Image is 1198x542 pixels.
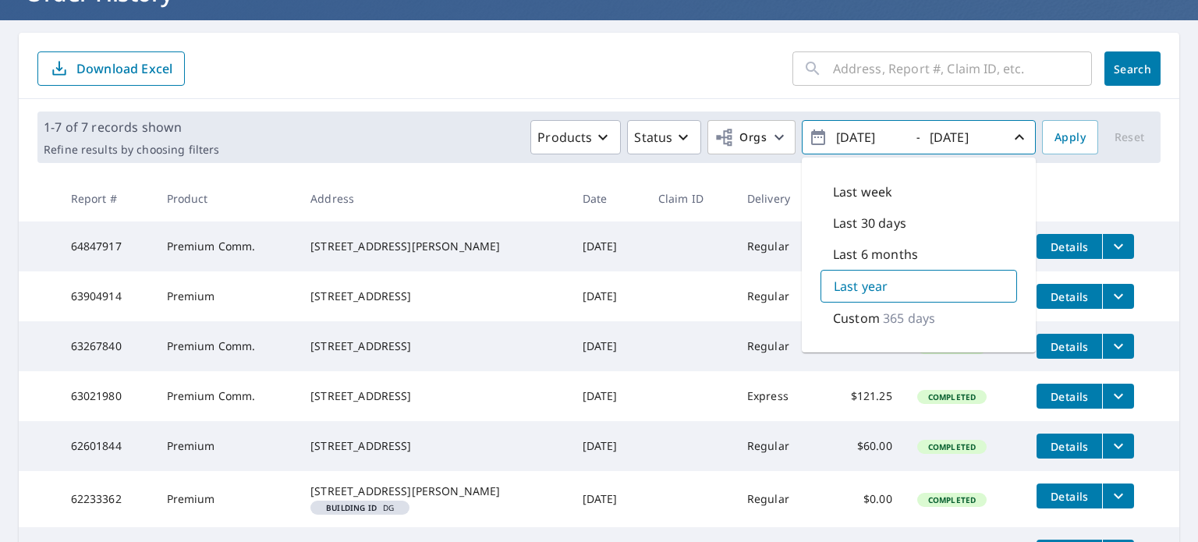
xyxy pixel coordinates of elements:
[1037,284,1102,309] button: detailsBtn-63904914
[1117,62,1148,76] span: Search
[634,128,672,147] p: Status
[821,207,1017,239] div: Last 30 days
[1102,484,1134,508] button: filesDropdownBtn-62233362
[831,125,908,150] input: yyyy/mm/dd
[1102,384,1134,409] button: filesDropdownBtn-63021980
[58,221,154,271] td: 64847917
[821,270,1017,303] div: Last year
[1037,484,1102,508] button: detailsBtn-62233362
[530,120,621,154] button: Products
[76,60,172,77] p: Download Excel
[735,221,821,271] td: Regular
[1042,120,1098,154] button: Apply
[833,245,918,264] p: Last 6 months
[919,494,985,505] span: Completed
[919,441,985,452] span: Completed
[925,125,1001,150] input: yyyy/mm/dd
[735,371,821,421] td: Express
[646,175,735,221] th: Claim ID
[1046,439,1093,454] span: Details
[833,182,892,201] p: Last week
[58,471,154,527] td: 62233362
[919,391,985,402] span: Completed
[1037,234,1102,259] button: detailsBtn-64847917
[310,338,557,354] div: [STREET_ADDRESS]
[1037,434,1102,459] button: detailsBtn-62601844
[833,47,1092,90] input: Address, Report #, Claim ID, etc.
[298,175,569,221] th: Address
[834,277,888,296] p: Last year
[1104,51,1161,86] button: Search
[707,120,796,154] button: Orgs
[735,175,821,221] th: Delivery
[570,175,646,221] th: Date
[58,321,154,371] td: 63267840
[154,371,299,421] td: Premium Comm.
[714,128,767,147] span: Orgs
[1102,434,1134,459] button: filesDropdownBtn-62601844
[58,271,154,321] td: 63904914
[317,504,403,512] span: DG
[735,271,821,321] td: Regular
[58,371,154,421] td: 63021980
[1102,334,1134,359] button: filesDropdownBtn-63267840
[1102,284,1134,309] button: filesDropdownBtn-63904914
[570,421,646,471] td: [DATE]
[44,143,219,157] p: Refine results by choosing filters
[326,504,377,512] em: Building ID
[570,471,646,527] td: [DATE]
[821,471,905,527] td: $0.00
[154,321,299,371] td: Premium Comm.
[570,221,646,271] td: [DATE]
[154,175,299,221] th: Product
[1046,289,1093,304] span: Details
[44,118,219,136] p: 1-7 of 7 records shown
[883,309,935,328] p: 365 days
[570,271,646,321] td: [DATE]
[37,51,185,86] button: Download Excel
[1102,234,1134,259] button: filesDropdownBtn-64847917
[735,321,821,371] td: Regular
[735,421,821,471] td: Regular
[821,303,1017,334] div: Custom365 days
[310,484,557,499] div: [STREET_ADDRESS][PERSON_NAME]
[833,214,906,232] p: Last 30 days
[154,471,299,527] td: Premium
[1046,389,1093,404] span: Details
[310,289,557,304] div: [STREET_ADDRESS]
[570,371,646,421] td: [DATE]
[154,421,299,471] td: Premium
[1054,128,1086,147] span: Apply
[58,175,154,221] th: Report #
[310,438,557,454] div: [STREET_ADDRESS]
[570,321,646,371] td: [DATE]
[821,421,905,471] td: $60.00
[1037,384,1102,409] button: detailsBtn-63021980
[821,239,1017,270] div: Last 6 months
[809,124,1029,151] span: -
[1037,334,1102,359] button: detailsBtn-63267840
[310,388,557,404] div: [STREET_ADDRESS]
[627,120,701,154] button: Status
[821,371,905,421] td: $121.25
[735,471,821,527] td: Regular
[537,128,592,147] p: Products
[833,309,880,328] p: Custom
[154,221,299,271] td: Premium Comm.
[802,120,1036,154] button: -
[1046,339,1093,354] span: Details
[1046,489,1093,504] span: Details
[310,239,557,254] div: [STREET_ADDRESS][PERSON_NAME]
[1046,239,1093,254] span: Details
[58,421,154,471] td: 62601844
[821,176,1017,207] div: Last week
[154,271,299,321] td: Premium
